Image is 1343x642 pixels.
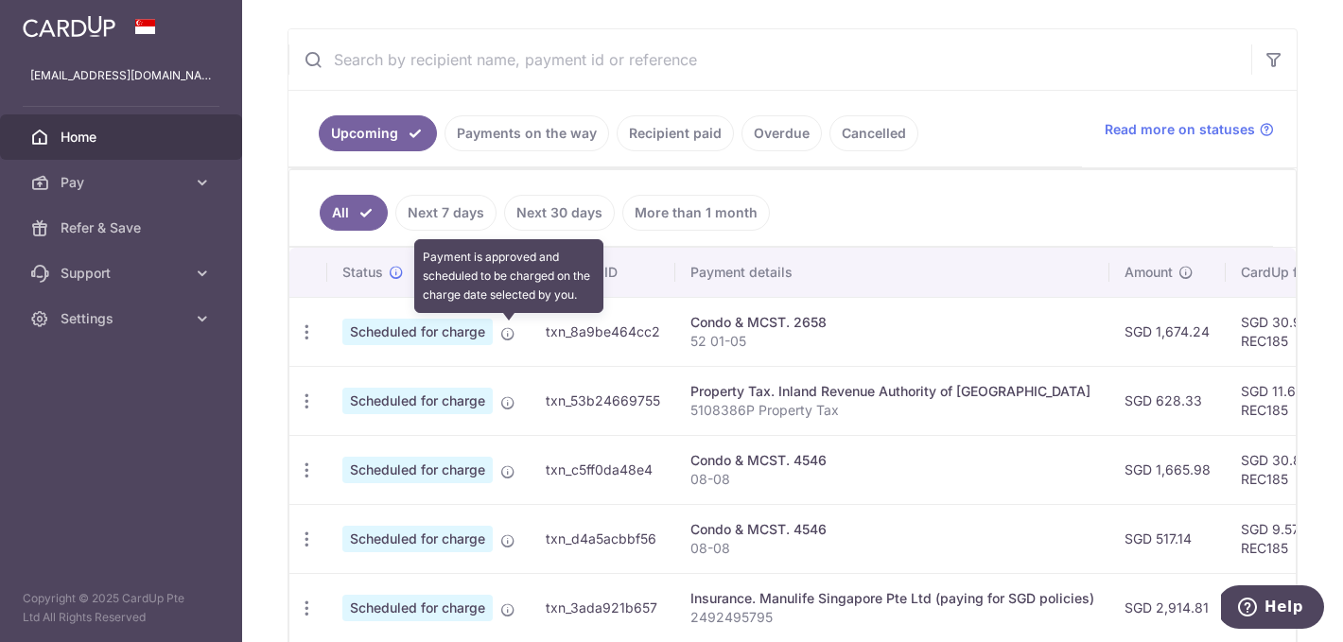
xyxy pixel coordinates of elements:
span: Support [61,264,185,283]
td: txn_53b24669755 [531,366,675,435]
div: Condo & MCST. 4546 [690,520,1094,539]
span: Scheduled for charge [342,319,493,345]
span: Read more on statuses [1105,120,1255,139]
div: Condo & MCST. 2658 [690,313,1094,332]
span: Refer & Save [61,218,185,237]
span: Scheduled for charge [342,388,493,414]
span: Home [61,128,185,147]
div: Payment is approved and scheduled to be charged on the charge date selected by you. [414,239,603,313]
a: Recipient paid [617,115,734,151]
span: Scheduled for charge [342,526,493,552]
p: [EMAIL_ADDRESS][DOMAIN_NAME] [30,66,212,85]
a: Upcoming [319,115,437,151]
p: 08-08 [690,470,1094,489]
div: Insurance. Manulife Singapore Pte Ltd (paying for SGD policies) [690,589,1094,608]
span: CardUp fee [1241,263,1313,282]
td: SGD 1,665.98 [1109,435,1226,504]
td: txn_c5ff0da48e4 [531,435,675,504]
a: Read more on statuses [1105,120,1274,139]
iframe: Opens a widget where you can find more information [1221,585,1324,633]
span: Scheduled for charge [342,595,493,621]
a: More than 1 month [622,195,770,231]
p: 08-08 [690,539,1094,558]
td: SGD 2,914.81 [1109,573,1226,642]
a: Overdue [741,115,822,151]
a: Payments on the way [445,115,609,151]
th: Payment details [675,248,1109,297]
a: All [320,195,388,231]
img: CardUp [23,15,115,38]
p: 5108386P Property Tax [690,401,1094,420]
a: Cancelled [829,115,918,151]
td: SGD 1,674.24 [1109,297,1226,366]
td: SGD 517.14 [1109,504,1226,573]
span: Scheduled for charge [342,457,493,483]
td: txn_d4a5acbbf56 [531,504,675,573]
td: txn_8a9be464cc2 [531,297,675,366]
span: Status [342,263,383,282]
td: txn_3ada921b657 [531,573,675,642]
span: Pay [61,173,185,192]
span: Settings [61,309,185,328]
input: Search by recipient name, payment id or reference [288,29,1251,90]
div: Condo & MCST. 4546 [690,451,1094,470]
span: Amount [1125,263,1173,282]
td: SGD 628.33 [1109,366,1226,435]
div: Property Tax. Inland Revenue Authority of [GEOGRAPHIC_DATA] [690,382,1094,401]
a: Next 30 days [504,195,615,231]
a: Next 7 days [395,195,497,231]
p: 2492495795 [690,608,1094,627]
p: 52 01-05 [690,332,1094,351]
